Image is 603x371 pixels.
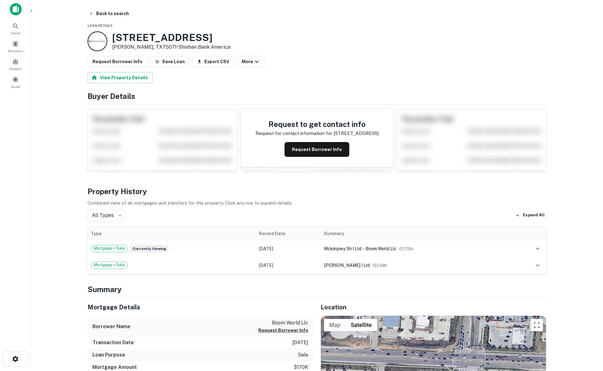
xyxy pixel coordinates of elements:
[258,319,308,327] p: boom world llc
[321,227,513,240] th: Summary
[178,44,230,50] a: Shinhan Bank America
[112,43,230,51] p: [PERSON_NAME], TX75071 •
[532,243,543,254] button: expand row
[150,56,190,67] button: Save Loan
[88,72,153,83] button: View Property Details
[324,246,361,251] span: mckiinjney sh i ltd
[112,32,230,43] h3: [STREET_ADDRESS]
[2,74,29,90] a: Saved
[285,142,349,157] button: Request Borrower Info
[237,56,265,67] button: More
[324,245,510,252] div: →
[292,339,308,346] p: [DATE]
[531,319,543,331] button: Toggle fullscreen view
[10,3,22,15] img: capitalize-icon.png
[366,246,396,251] span: boom world llc
[346,319,377,331] button: Show satellite imagery
[2,56,29,72] a: Contacts
[88,209,125,222] div: All Types
[88,91,546,102] h4: Buyer Details
[91,245,127,251] span: Mortgage + Sale
[321,303,546,312] h5: Location
[10,31,21,35] span: Search
[294,364,308,371] p: $170k
[88,56,147,67] button: Request Borrower Info
[532,260,543,271] button: expand row
[88,199,546,207] p: Combined view of all mortgages and transfers for this property. Click any row to expand details.
[86,8,131,19] button: Back to search
[298,351,308,359] p: sale
[514,211,546,220] button: Expand All
[88,186,546,197] h4: Property History
[2,38,29,55] a: Borrowers
[92,351,125,359] h6: Loan Purpose
[258,327,308,334] button: Request Borrower Info
[91,262,127,268] span: Mortgage + Sale
[334,130,379,137] p: [STREET_ADDRESS]
[88,24,113,27] span: Loan Details
[8,48,23,53] span: Borrowers
[192,56,234,67] button: Export CSV
[92,339,134,346] h6: Transaction Date
[9,66,22,71] span: Contacts
[2,20,29,37] a: Search
[88,303,313,312] h5: Mortgage Details
[130,245,169,252] span: Currently viewing
[92,323,130,330] h6: Borrower Name
[399,247,413,251] span: ($ 170k )
[88,227,256,240] th: Type
[256,257,321,274] td: [DATE]
[11,84,20,89] span: Saved
[256,227,321,240] th: Record Date
[88,284,546,295] h4: Summary
[92,364,137,371] h6: Mortgage Amount
[324,319,346,331] button: Show street map
[572,322,603,351] iframe: Chat Widget
[324,263,370,268] span: [PERSON_NAME] i ltd
[256,130,332,137] p: Request for contact information for
[256,119,379,130] h4: Request to get contact info
[256,240,321,257] td: [DATE]
[372,263,387,268] span: ($ 2.5M )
